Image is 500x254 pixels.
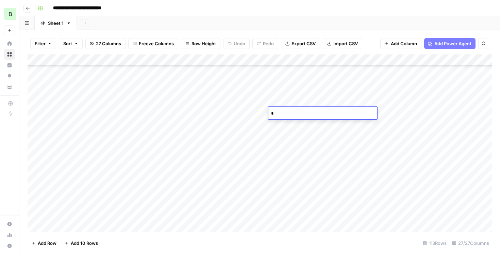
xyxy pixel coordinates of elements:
button: Help + Support [4,240,15,251]
a: Usage [4,230,15,240]
span: Sort [63,40,72,47]
button: Add 10 Rows [61,238,102,249]
a: Your Data [4,82,15,92]
a: Settings [4,219,15,230]
button: Workspace: Blindspot [4,5,15,22]
span: Add Column [391,40,417,47]
span: Row Height [191,40,216,47]
a: Sheet 1 [35,16,77,30]
a: Insights [4,60,15,71]
button: Export CSV [281,38,320,49]
div: 113 Rows [420,238,449,249]
a: Browse [4,49,15,60]
button: Sort [59,38,83,49]
button: Add Row [28,238,61,249]
span: 27 Columns [96,40,121,47]
button: Row Height [181,38,220,49]
span: B [9,10,12,18]
span: Add Row [38,240,56,247]
span: Export CSV [291,40,316,47]
a: Home [4,38,15,49]
span: Undo [234,40,245,47]
span: Redo [263,40,274,47]
span: Freeze Columns [139,40,174,47]
span: Add 10 Rows [71,240,98,247]
a: Opportunities [4,71,15,82]
button: Filter [30,38,56,49]
button: Undo [223,38,250,49]
span: Import CSV [333,40,358,47]
button: Import CSV [323,38,362,49]
button: Add Column [380,38,421,49]
button: 27 Columns [85,38,126,49]
button: Add Power Agent [424,38,476,49]
button: Redo [252,38,278,49]
div: Sheet 1 [48,20,64,27]
button: Freeze Columns [128,38,178,49]
span: Add Power Agent [434,40,471,47]
span: Filter [35,40,46,47]
div: 27/27 Columns [449,238,492,249]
